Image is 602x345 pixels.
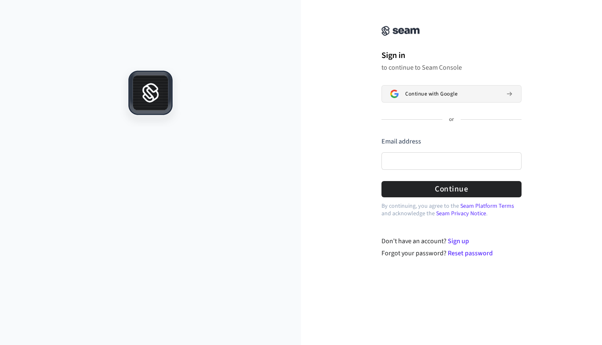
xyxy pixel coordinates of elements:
div: Don't have an account? [381,236,522,246]
button: Sign in with GoogleContinue with Google [381,85,522,103]
span: Continue with Google [405,91,457,97]
p: By continuing, you agree to the and acknowledge the . [381,202,522,217]
img: Sign in with Google [390,90,399,98]
h1: Sign in [381,49,522,62]
label: Email address [381,137,421,146]
a: Sign up [448,237,469,246]
a: Seam Platform Terms [460,202,514,210]
div: Forgot your password? [381,248,522,258]
img: Seam Console [381,26,420,36]
p: or [449,116,454,123]
p: to continue to Seam Console [381,63,522,72]
a: Seam Privacy Notice [436,209,486,218]
a: Reset password [448,249,493,258]
button: Continue [381,181,522,197]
